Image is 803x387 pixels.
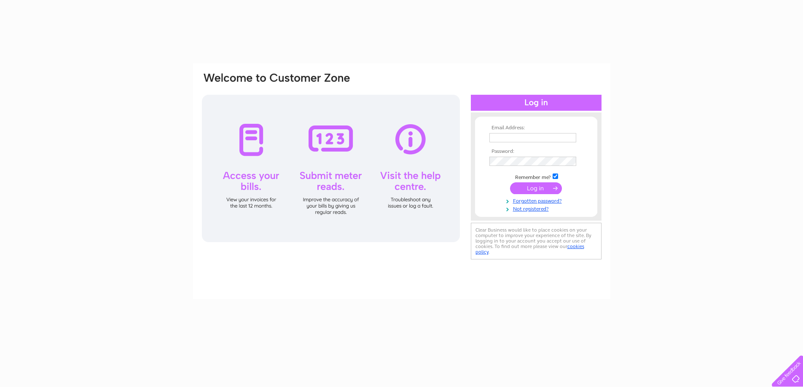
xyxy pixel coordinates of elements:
[489,196,585,204] a: Forgotten password?
[475,243,584,255] a: cookies policy
[471,223,602,259] div: Clear Business would like to place cookies on your computer to improve your experience of the sit...
[510,182,562,194] input: Submit
[487,172,585,181] td: Remember me?
[487,125,585,131] th: Email Address:
[489,204,585,212] a: Not registered?
[487,149,585,155] th: Password:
